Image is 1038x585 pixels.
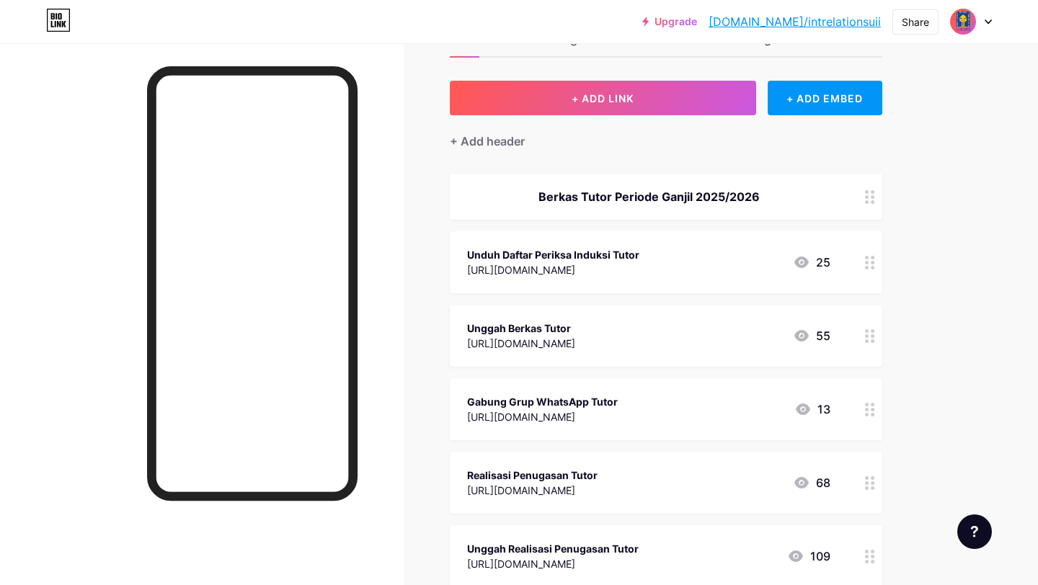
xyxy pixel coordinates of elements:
[642,16,697,27] a: Upgrade
[467,409,618,424] div: [URL][DOMAIN_NAME]
[793,327,830,344] div: 55
[450,81,756,115] button: + ADD LINK
[467,262,639,277] div: [URL][DOMAIN_NAME]
[450,133,525,150] div: + Add header
[793,474,830,491] div: 68
[467,321,575,336] div: Unggah Berkas Tutor
[794,401,830,418] div: 13
[787,548,830,565] div: 109
[709,13,881,30] a: [DOMAIN_NAME]/intrelationsuii
[768,81,882,115] div: + ADD EMBED
[467,394,618,409] div: Gabung Grup WhatsApp Tutor
[572,92,634,104] span: + ADD LINK
[793,254,830,271] div: 25
[467,247,639,262] div: Unduh Daftar Periksa Induksi Tutor
[467,468,598,483] div: Realisasi Penugasan Tutor
[949,8,977,35] img: Hubungan Internasional
[467,483,598,498] div: [URL][DOMAIN_NAME]
[902,14,929,30] div: Share
[467,556,639,571] div: [URL][DOMAIN_NAME]
[467,188,830,205] div: Berkas Tutor Periode Ganjil 2025/2026
[467,541,639,556] div: Unggah Realisasi Penugasan Tutor
[467,336,575,351] div: [URL][DOMAIN_NAME]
